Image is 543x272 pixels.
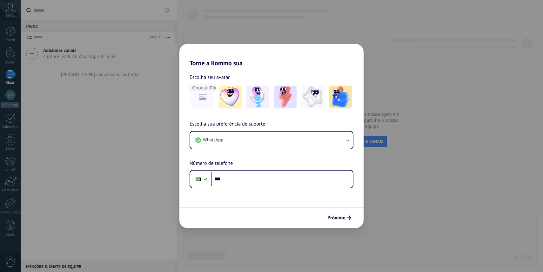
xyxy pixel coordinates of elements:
[325,212,354,223] button: Próximo
[219,86,242,108] img: -1.jpeg
[301,86,324,108] img: -4.jpeg
[190,73,230,81] span: Escolha seu avatar
[329,86,352,108] img: -5.jpeg
[190,159,233,168] span: Número de telefone
[246,86,269,108] img: -2.jpeg
[274,86,297,108] img: -3.jpeg
[190,132,353,149] button: WhatsApp
[203,137,223,143] span: WhatsApp
[190,120,265,128] span: Escolha sua preferência de suporte
[179,44,364,67] h2: Torne a Kommo sua
[192,172,204,186] div: Brazil: + 55
[327,216,345,220] span: Próximo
